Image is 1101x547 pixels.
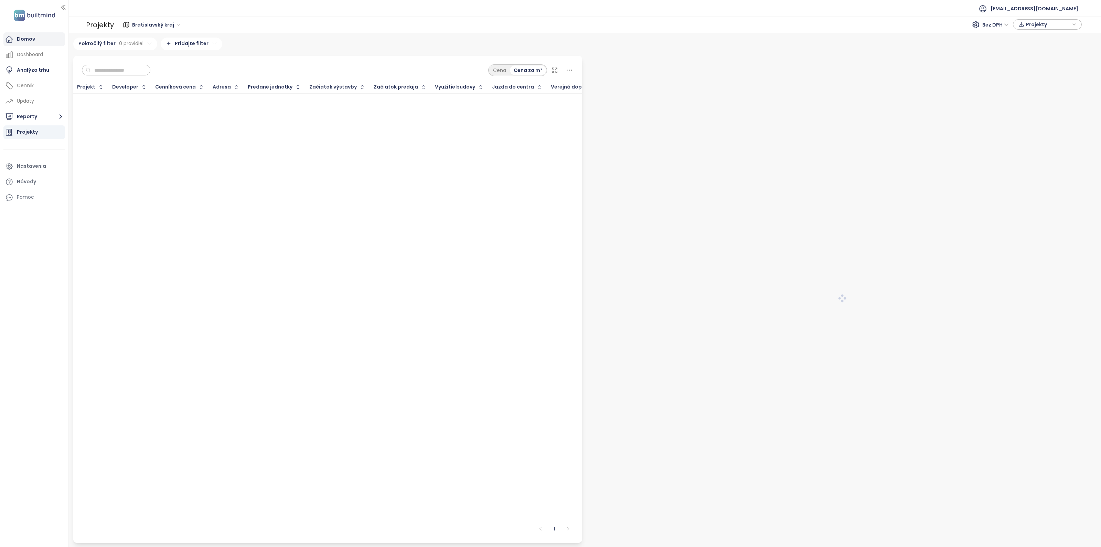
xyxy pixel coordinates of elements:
[3,159,65,173] a: Nastavenia
[213,85,231,89] div: Adresa
[17,81,34,90] div: Cenník
[489,65,510,75] div: Cena
[86,18,114,32] div: Projekty
[510,65,546,75] div: Cena za m²
[17,128,38,136] div: Projekty
[17,66,49,74] div: Analýza trhu
[119,40,143,47] span: 0 pravidiel
[3,110,65,124] button: Reporty
[3,63,65,77] a: Analýza trhu
[17,97,34,105] div: Updaty
[549,524,559,534] a: 1
[309,85,357,89] div: Začiatok výstavby
[435,85,475,89] div: Využitie budovy
[374,85,418,89] div: Začiatok predaja
[161,38,222,50] div: Pridajte filter
[563,523,574,534] li: Nasledujúca strana
[535,523,546,534] button: left
[17,162,46,171] div: Nastavenia
[17,35,35,43] div: Domov
[77,85,95,89] div: Projekt
[155,85,196,89] div: Cenníková cena
[551,85,594,89] div: Verejná doprava
[3,79,65,93] a: Cenník
[3,94,65,108] a: Updaty
[1017,19,1078,30] div: button
[566,527,570,531] span: right
[492,85,534,89] div: Jazda do centra
[73,38,157,50] div: Pokročilý filter
[112,85,138,89] div: Developer
[563,523,574,534] button: right
[17,193,34,202] div: Pomoc
[3,190,65,204] div: Pomoc
[12,8,57,22] img: logo
[538,527,543,531] span: left
[549,523,560,534] li: 1
[3,48,65,62] a: Dashboard
[1026,19,1070,30] span: Projekty
[132,20,180,30] span: Bratislavský kraj
[991,0,1078,17] span: [EMAIL_ADDRESS][DOMAIN_NAME]
[248,85,292,89] span: Predané jednotky
[982,20,1009,30] span: Bez DPH
[3,175,65,189] a: Návody
[3,125,65,139] a: Projekty
[3,32,65,46] a: Domov
[17,50,43,59] div: Dashboard
[535,523,546,534] li: Predchádzajúca strana
[17,177,36,186] div: Návody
